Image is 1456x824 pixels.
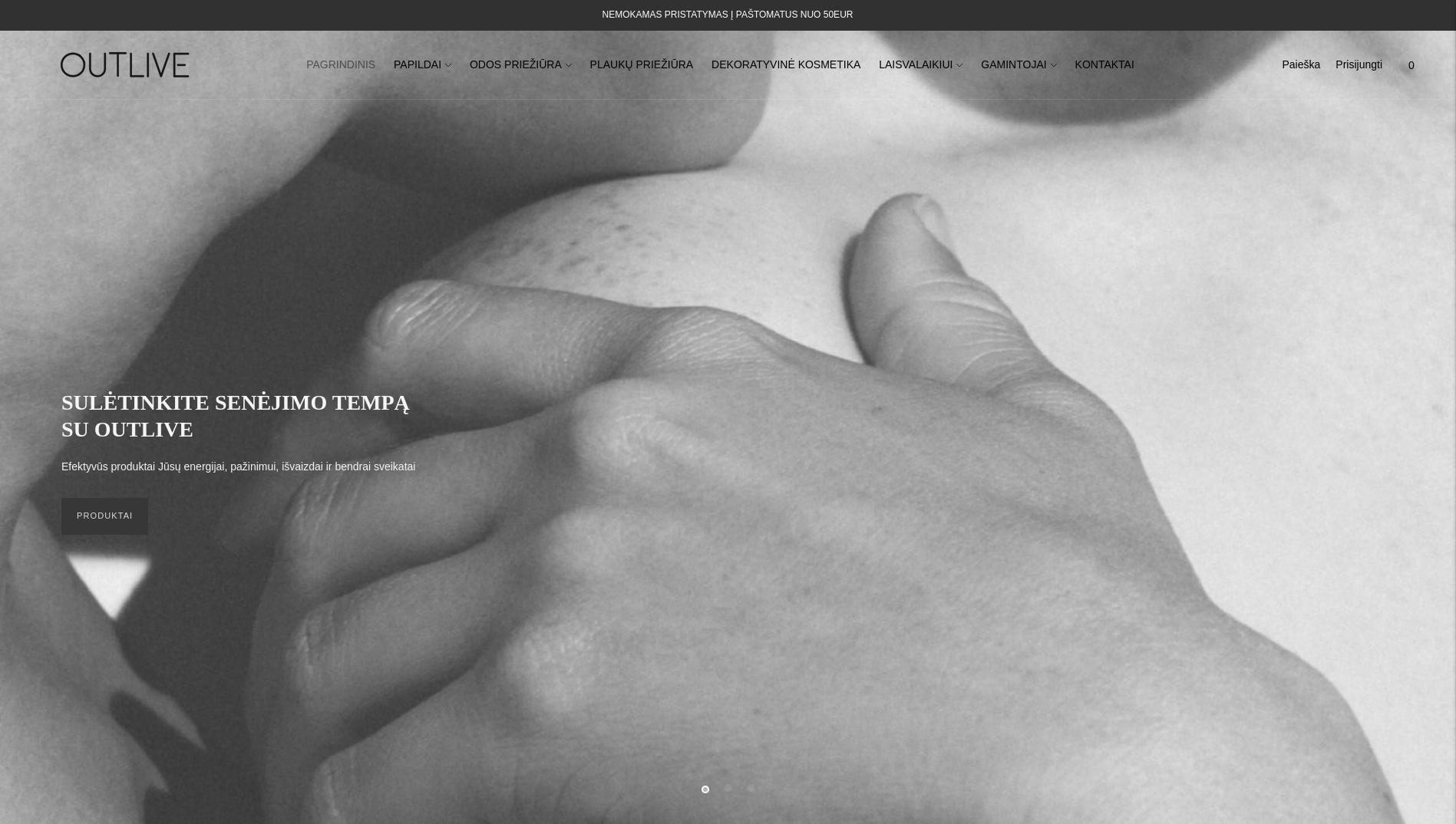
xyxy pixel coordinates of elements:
[61,389,430,443] h2: SULĖTINKITE SENĖJIMO TEMPĄ SU OUTLIVE
[879,48,962,82] a: LAISVALAIKIUI
[394,48,451,82] a: PAPILDAI
[31,38,223,91] img: OUTLIVE
[306,48,375,82] a: PAGRINDINIS
[1075,48,1134,82] a: KONTAKTAI
[981,48,1056,82] a: GAMINTOJAI
[747,784,754,792] button: Move carousel to slide 3
[1398,48,1425,82] a: 0
[711,48,860,82] a: DEKORATYVINĖ KOSMETIKA
[61,458,415,476] p: Efektyvūs produktai Jūsų energijai, pažinimui, išvaizdai ir bendrai sveikatai
[1282,48,1320,82] a: Paieška
[702,786,709,793] button: Move carousel to slide 1
[1401,54,1422,76] span: 0
[470,48,572,82] a: ODOS PRIEŽIŪRA
[1335,48,1382,82] a: Prisijungti
[603,6,853,25] div: NEMOKAMAS PRISTATYMAS Į PAŠTOMATUS NUO 50EUR
[725,784,732,792] button: Move carousel to slide 2
[61,498,148,535] a: PRODUKTAI
[590,48,694,82] a: PLAUKŲ PRIEŽIŪRA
